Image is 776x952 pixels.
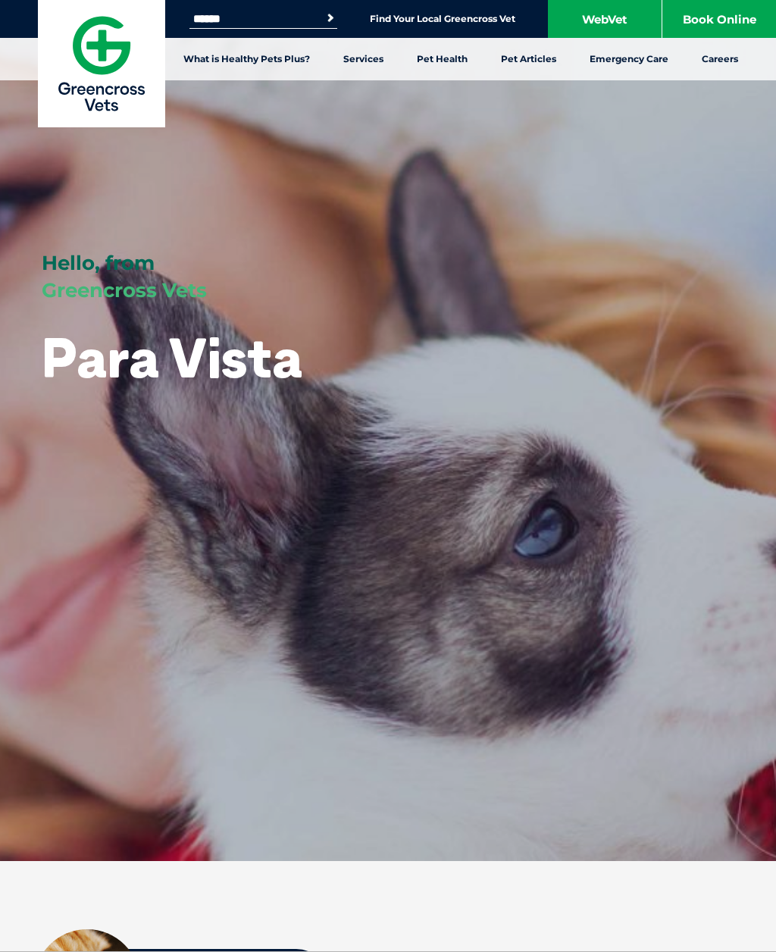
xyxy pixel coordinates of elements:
[685,38,755,80] a: Careers
[484,38,573,80] a: Pet Articles
[323,11,338,26] button: Search
[327,38,400,80] a: Services
[42,278,207,302] span: Greencross Vets
[370,13,515,25] a: Find Your Local Greencross Vet
[400,38,484,80] a: Pet Health
[42,327,302,387] h1: Para Vista
[573,38,685,80] a: Emergency Care
[42,251,155,275] span: Hello, from
[167,38,327,80] a: What is Healthy Pets Plus?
